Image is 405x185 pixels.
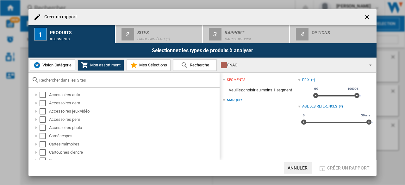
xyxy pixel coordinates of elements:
[173,59,217,71] button: Recherche
[40,108,49,114] md-checkbox: Select
[221,61,364,70] div: FNAC
[41,14,77,20] h4: Créer un rapport
[225,34,287,41] div: Matrice des prix
[327,165,370,170] span: Créer un rapport
[49,125,219,131] div: Accessoires photo
[50,34,112,41] div: 0 segments
[40,116,49,123] md-checkbox: Select
[137,34,200,41] div: Profil par défaut (3)
[28,25,115,43] button: 1 Produits 0 segments
[223,84,298,96] span: Veuillez choisir au moins 1 segment
[49,116,219,123] div: Accessoires pem
[49,92,219,98] div: Accessoires auto
[346,86,359,91] span: 10000€
[40,133,49,139] md-checkbox: Select
[49,100,219,106] div: Accessoires gem
[203,25,290,43] button: 3 Rapport Matrice des prix
[49,108,219,114] div: Accessoires jeux vidéo
[40,100,49,106] md-checkbox: Select
[302,104,337,109] div: Age des références
[138,63,167,67] span: Mes Sélections
[312,28,374,34] div: Options
[89,63,121,67] span: Mon assortiment
[302,77,310,83] div: Prix
[49,149,219,156] div: Cartouches d'encre
[40,141,49,147] md-checkbox: Select
[227,98,243,103] div: Marques
[41,63,72,67] span: Vision Catégorie
[116,25,203,43] button: 2 Sites Profil par défaut (3)
[30,59,75,71] button: Vision Catégorie
[227,77,245,83] div: segments
[225,28,287,34] div: Rapport
[313,86,319,91] span: 0€
[209,28,221,40] div: 3
[49,141,219,147] div: Cartes mémoires
[317,162,371,174] button: Créer un rapport
[284,162,312,174] button: Annuler
[127,59,171,71] button: Mes Sélections
[296,28,308,40] div: 4
[40,125,49,131] md-checkbox: Select
[50,28,112,34] div: Produits
[28,43,377,58] div: Selectionnez les types de produits à analyser
[302,113,306,118] span: 0
[39,78,216,83] input: Rechercher dans les Sites
[40,157,49,164] md-checkbox: Select
[290,25,377,43] button: 4 Options
[49,157,219,164] div: Consoles
[40,149,49,156] md-checkbox: Select
[40,92,49,98] md-checkbox: Select
[121,28,134,40] div: 2
[364,14,371,22] ng-md-icon: getI18NText('BUTTONS.CLOSE_DIALOG')
[33,61,41,69] img: wiser-icon-blue.png
[49,133,219,139] div: Caméscopes
[78,59,124,71] button: Mon assortiment
[34,28,47,40] div: 1
[137,28,200,34] div: Sites
[360,113,371,118] span: 30 ans
[188,63,209,67] span: Recherche
[361,11,374,23] button: getI18NText('BUTTONS.CLOSE_DIALOG')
